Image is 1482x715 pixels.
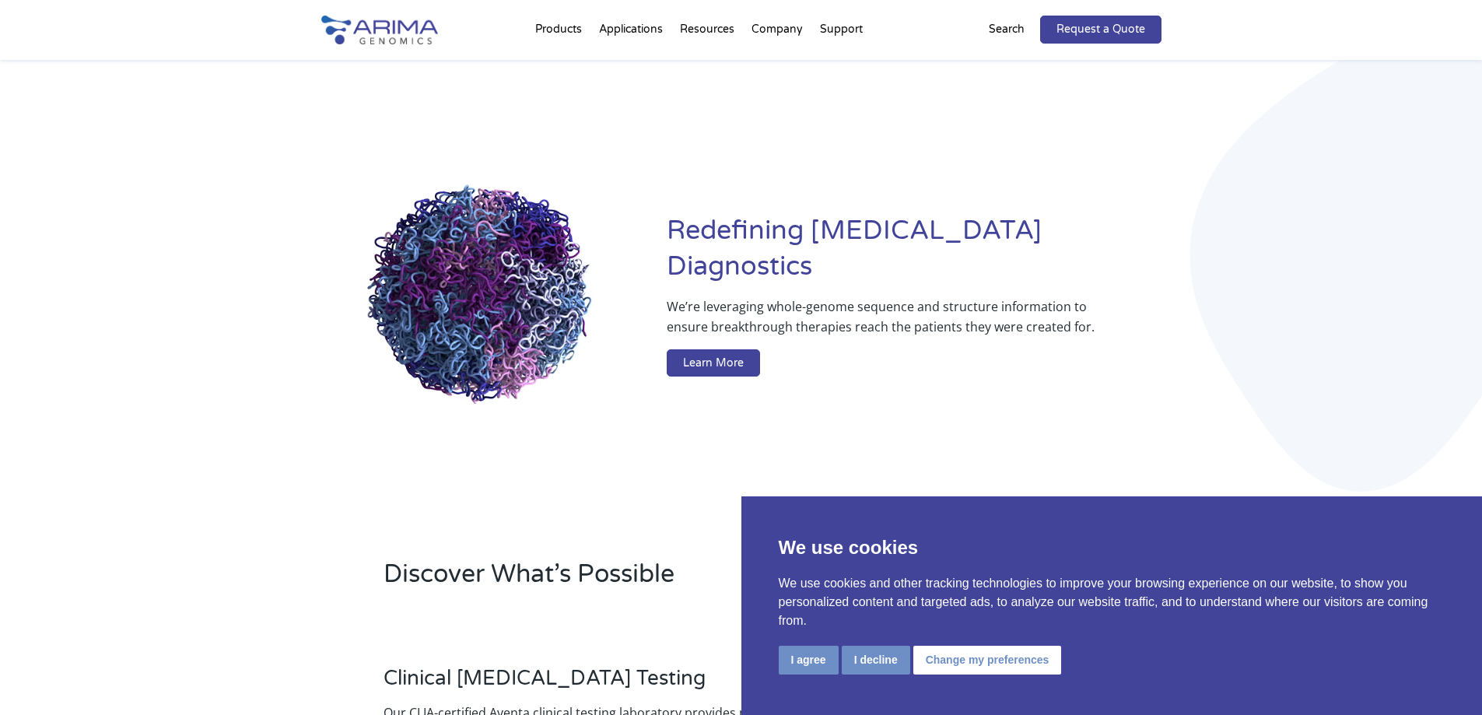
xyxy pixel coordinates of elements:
[321,16,438,44] img: Arima-Genomics-logo
[384,666,807,703] h3: Clinical [MEDICAL_DATA] Testing
[989,19,1025,40] p: Search
[1040,16,1161,44] a: Request a Quote
[667,349,760,377] a: Learn More
[842,646,910,675] button: I decline
[667,213,1161,296] h1: Redefining [MEDICAL_DATA] Diagnostics
[779,646,839,675] button: I agree
[779,574,1445,630] p: We use cookies and other tracking technologies to improve your browsing experience on our website...
[384,557,940,604] h2: Discover What’s Possible
[667,296,1098,349] p: We’re leveraging whole-genome sequence and structure information to ensure breakthrough therapies...
[913,646,1062,675] button: Change my preferences
[779,534,1445,562] p: We use cookies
